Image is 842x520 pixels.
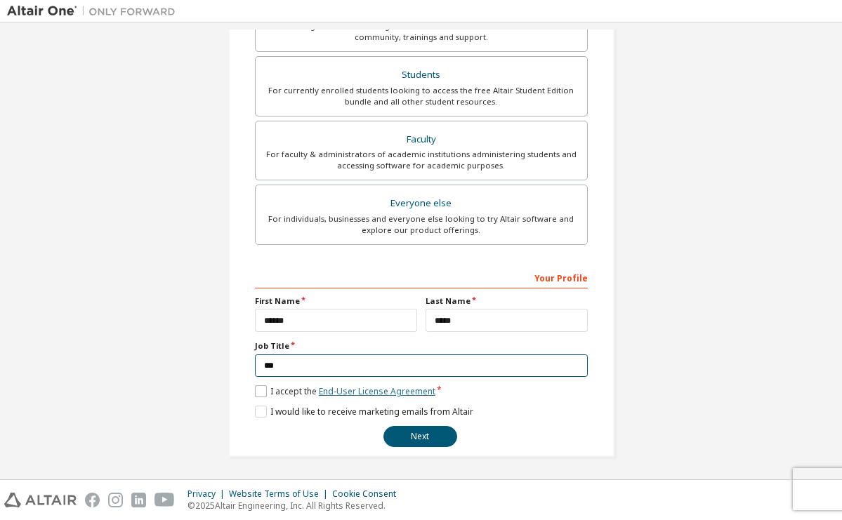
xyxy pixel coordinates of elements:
div: Cookie Consent [332,488,404,500]
label: Last Name [426,295,588,307]
div: For faculty & administrators of academic institutions administering students and accessing softwa... [264,149,579,171]
div: Privacy [188,488,229,500]
img: Altair One [7,4,183,18]
label: Job Title [255,340,588,352]
div: Students [264,65,579,85]
div: Website Terms of Use [229,488,332,500]
button: Next [383,426,457,447]
label: I would like to receive marketing emails from Altair [255,406,473,418]
div: Faculty [264,130,579,149]
label: First Name [255,295,417,307]
img: instagram.svg [108,493,123,507]
div: Everyone else [264,194,579,213]
div: Your Profile [255,266,588,288]
img: facebook.svg [85,493,100,507]
img: altair_logo.svg [4,493,77,507]
img: youtube.svg [154,493,175,507]
label: I accept the [255,385,435,397]
img: linkedin.svg [131,493,146,507]
a: End-User License Agreement [319,385,435,397]
div: For existing customers looking to access software downloads, HPC resources, community, trainings ... [264,20,579,43]
p: © 2025 Altair Engineering, Inc. All Rights Reserved. [188,500,404,512]
div: For individuals, businesses and everyone else looking to try Altair software and explore our prod... [264,213,579,236]
div: For currently enrolled students looking to access the free Altair Student Edition bundle and all ... [264,85,579,107]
